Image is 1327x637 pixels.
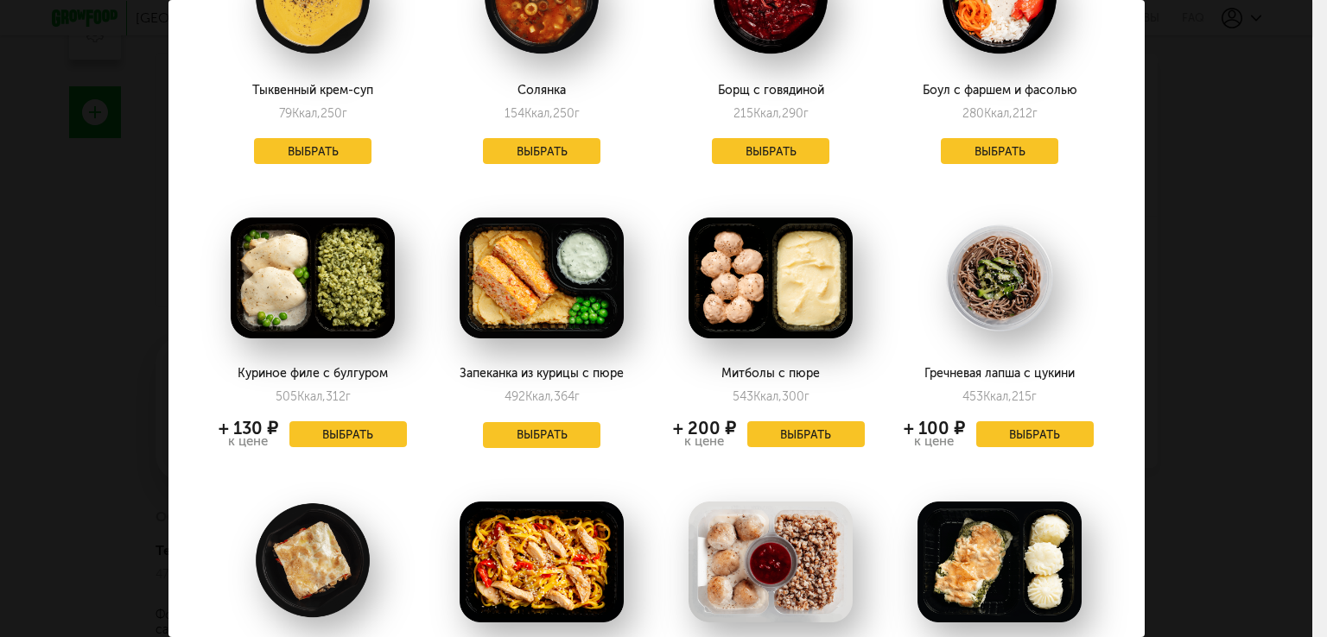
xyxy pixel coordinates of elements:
span: Ккал, [753,106,782,121]
div: + 130 ₽ [219,421,278,435]
button: Выбрать [747,421,865,447]
span: Ккал, [984,106,1013,121]
span: г [575,389,580,404]
span: г [804,389,810,404]
div: Тыквенный крем-суп [219,84,406,98]
div: к цене [219,435,278,448]
button: Выбрать [976,421,1094,447]
button: Выбрать [483,138,600,164]
div: 543 300 [733,389,810,404]
div: Солянка [448,84,635,98]
img: big_A8dMbFVdBMb6J8zv.png [460,501,624,622]
span: Ккал, [297,389,326,404]
div: 492 364 [505,389,580,404]
div: Куриное филе с булгуром [219,367,406,381]
span: г [575,106,580,121]
button: Выбрать [712,138,829,164]
div: 79 250 [279,106,347,121]
div: Митболы с пюре [676,367,864,381]
div: 280 212 [962,106,1038,121]
img: big_oZ8ug1MJM1Pg6Zux.png [917,501,1082,622]
span: Ккал, [753,389,782,404]
div: 505 312 [276,389,351,404]
div: Боул с фаршем и фасолью [905,84,1093,98]
div: Запеканка из курицы с пюре [448,367,635,381]
img: big_JDkOnl9YBHmqrbEK.png [231,501,395,619]
div: 215 290 [733,106,809,121]
button: Выбрать [483,422,600,448]
button: Выбрать [254,138,371,164]
span: г [342,106,347,121]
span: г [346,389,351,404]
img: big_dlzRidLtODaQv45B.png [917,218,1082,338]
div: к цене [673,435,736,448]
span: г [1032,106,1038,121]
button: Выбрать [289,421,407,447]
span: Ккал, [524,106,553,121]
img: big_KvDf1alLLTuMjxf6.png [460,218,624,338]
div: к цене [904,435,965,448]
button: Выбрать [941,138,1058,164]
img: big_NCBp2JHghsUOpNeG.png [689,218,853,338]
div: + 100 ₽ [904,421,965,435]
img: big_HiiCm5w86QSjzLpf.png [231,218,395,338]
span: г [803,106,809,121]
span: Ккал, [292,106,321,121]
img: big_tLPrUg4668jP0Yfa.png [689,501,853,622]
div: Гречневая лапша с цукини [905,367,1093,381]
div: + 200 ₽ [673,421,736,435]
div: 453 215 [962,389,1037,404]
span: г [1032,389,1037,404]
div: 154 250 [505,106,580,121]
span: Ккал, [525,389,554,404]
div: Борщ с говядиной [676,84,864,98]
span: Ккал, [983,389,1012,404]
